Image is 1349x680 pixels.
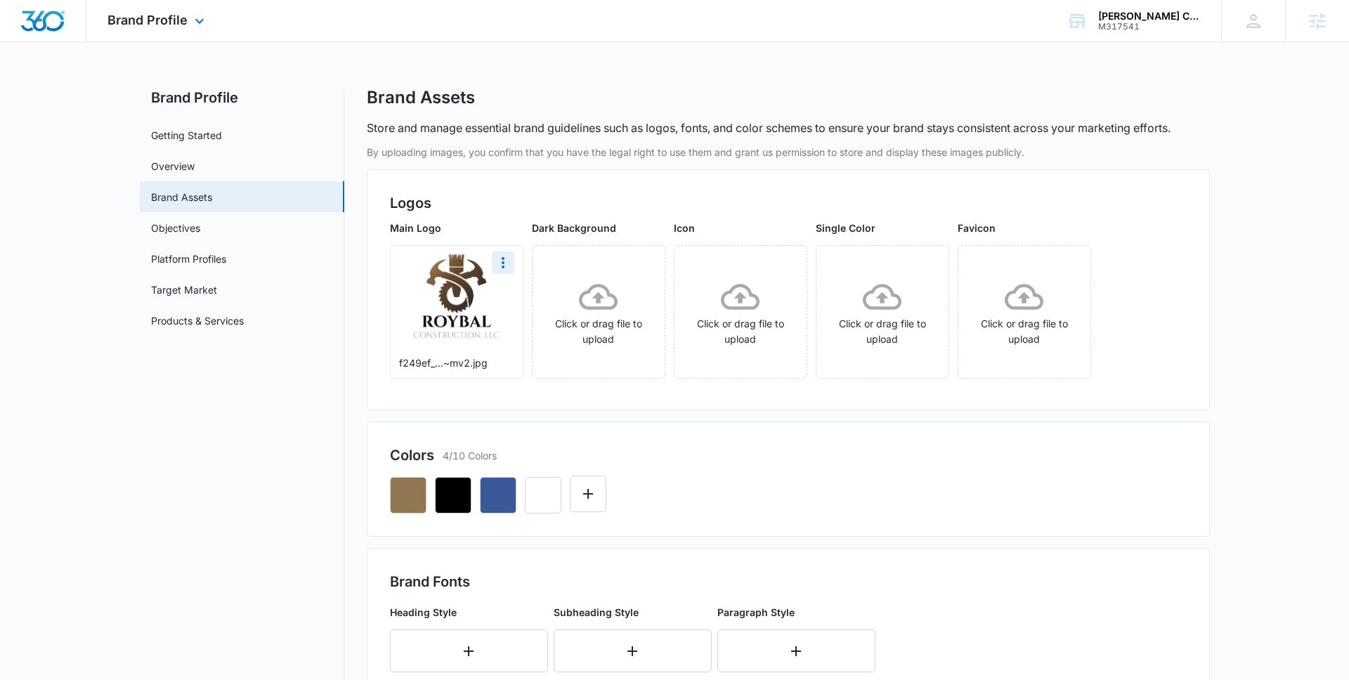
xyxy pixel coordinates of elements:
div: Click or drag file to upload [674,277,807,347]
a: Platform Profiles [151,251,226,266]
p: Main Logo [390,221,523,235]
h1: Brand Assets [367,87,475,108]
img: User uploaded logo [408,246,504,347]
a: Brand Assets [151,190,212,204]
div: Click or drag file to upload [816,277,949,347]
p: 4/10 Colors [443,448,497,463]
p: Icon [674,221,807,235]
p: Dark Background [532,221,665,235]
h2: Logos [390,192,1187,214]
span: Click or drag file to upload [958,246,1090,378]
h2: Brand Fonts [390,571,1187,592]
a: Objectives [151,221,200,235]
div: Click or drag file to upload [533,277,665,347]
span: Brand Profile [107,13,188,27]
p: Paragraph Style [717,605,875,620]
p: f249ef_...~mv2.jpg [399,355,514,370]
p: Single Color [816,221,949,235]
a: Products & Services [151,313,244,328]
div: Click or drag file to upload [958,277,1090,347]
h2: Brand Profile [140,87,344,108]
a: Target Market [151,282,217,297]
p: Store and manage essential brand guidelines such as logos, fonts, and color schemes to ensure you... [367,119,1171,136]
div: account id [1098,22,1201,32]
p: By uploading images, you confirm that you have the legal right to use them and grant us permissio... [367,145,1210,159]
p: Heading Style [390,605,548,620]
a: Getting Started [151,128,222,143]
p: Favicon [958,221,1091,235]
p: Subheading Style [554,605,712,620]
button: More [492,251,514,274]
div: account name [1098,11,1201,22]
button: Edit Color [570,476,606,512]
a: Overview [151,159,195,174]
span: Click or drag file to upload [674,246,807,378]
span: Click or drag file to upload [533,246,665,378]
h2: Colors [390,445,434,466]
span: Click or drag file to upload [816,246,949,378]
